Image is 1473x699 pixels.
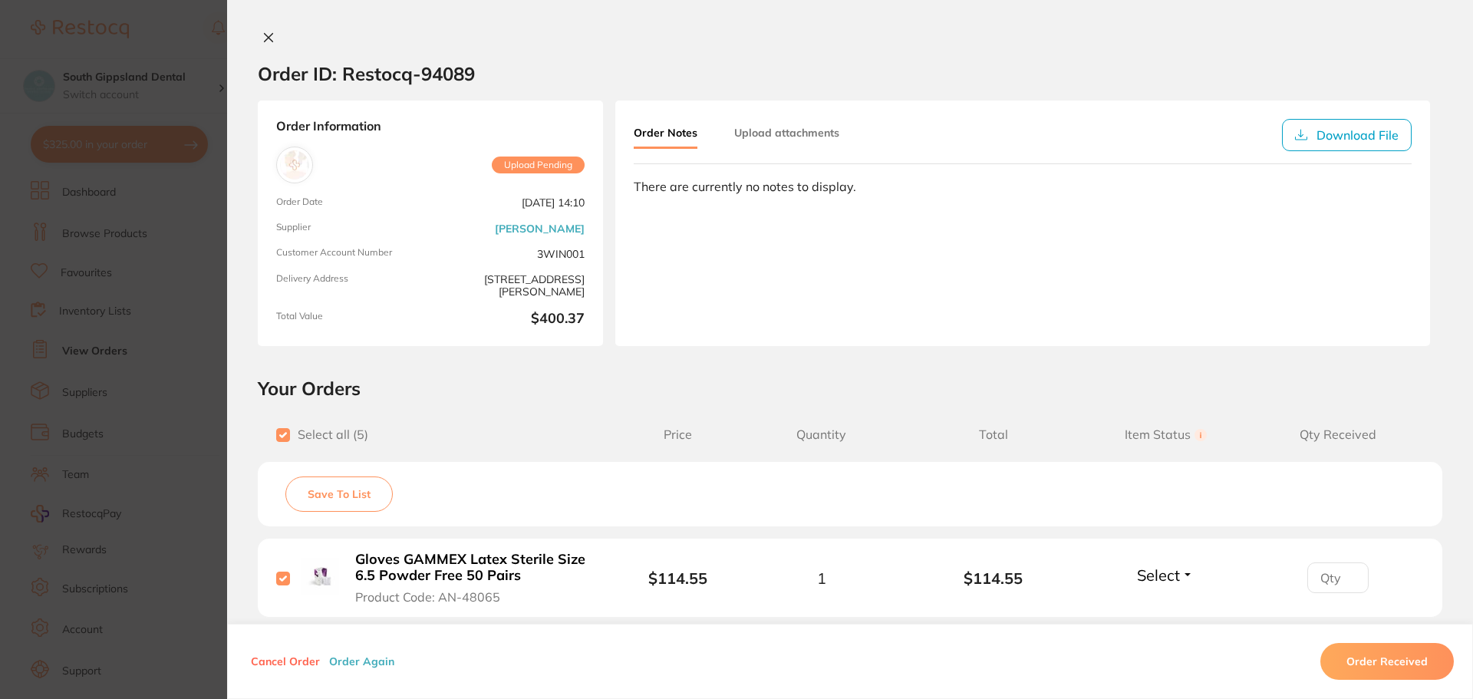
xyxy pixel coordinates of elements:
[621,427,736,442] span: Price
[1252,427,1424,442] span: Qty Received
[1137,565,1180,585] span: Select
[437,247,585,260] span: 3WIN001
[437,311,585,328] b: $400.37
[290,427,368,442] span: Select all ( 5 )
[1320,643,1454,680] button: Order Received
[355,552,593,583] b: Gloves GAMMEX Latex Sterile Size 6.5 Powder Free 50 Pairs
[246,654,325,668] button: Cancel Order
[634,180,1412,193] div: There are currently no notes to display.
[280,150,309,180] img: Henry Schein Halas
[908,427,1079,442] span: Total
[1079,427,1251,442] span: Item Status
[908,569,1079,587] b: $114.55
[302,558,339,595] img: Gloves GAMMEX Latex Sterile Size 6.5 Powder Free 50 Pairs
[276,222,424,235] span: Supplier
[276,311,424,328] span: Total Value
[634,119,697,149] button: Order Notes
[1132,565,1198,585] button: Select
[1307,562,1369,593] input: Qty
[492,157,585,173] span: Upload Pending
[285,476,393,512] button: Save To List
[325,654,399,668] button: Order Again
[258,377,1442,400] h2: Your Orders
[495,223,585,235] a: [PERSON_NAME]
[437,273,585,298] span: [STREET_ADDRESS][PERSON_NAME]
[1282,119,1412,151] button: Download File
[276,247,424,260] span: Customer Account Number
[276,273,424,298] span: Delivery Address
[817,569,826,587] span: 1
[735,427,907,442] span: Quantity
[437,196,585,209] span: [DATE] 14:10
[258,62,475,85] h2: Order ID: Restocq- 94089
[734,119,839,147] button: Upload attachments
[351,551,598,605] button: Gloves GAMMEX Latex Sterile Size 6.5 Powder Free 50 Pairs Product Code: AN-48065
[648,569,707,588] b: $114.55
[276,196,424,209] span: Order Date
[276,119,585,134] strong: Order Information
[355,590,500,604] span: Product Code: AN-48065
